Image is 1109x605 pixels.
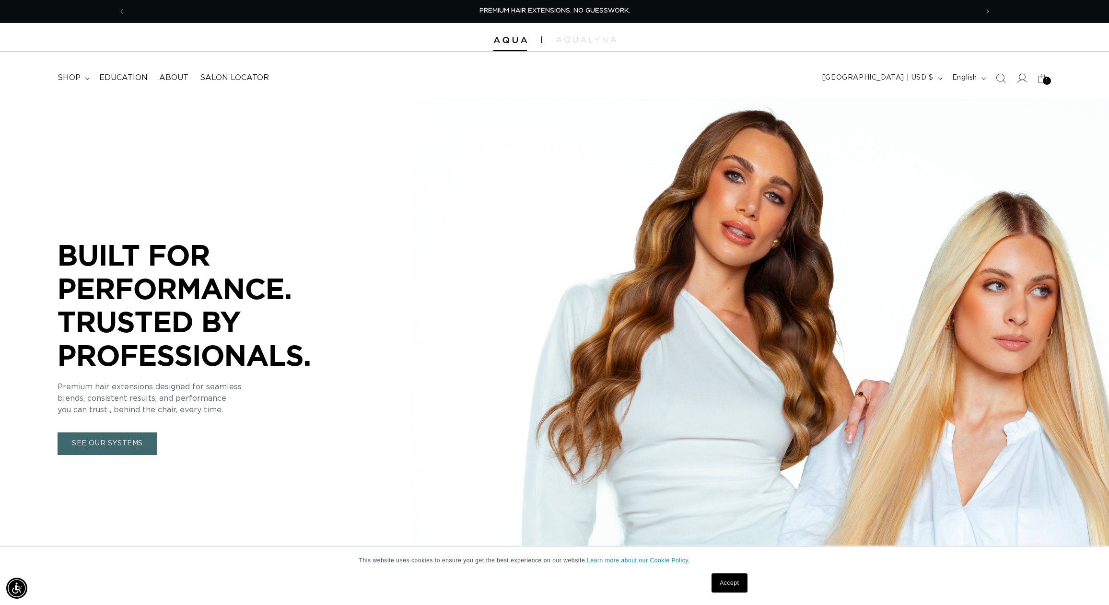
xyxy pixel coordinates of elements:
img: Aqua Hair Extensions [493,37,527,44]
span: Education [99,73,148,83]
span: [GEOGRAPHIC_DATA] | USD $ [822,73,934,83]
a: Salon Locator [194,67,275,89]
p: blends, consistent results, and performance [58,393,345,405]
p: you can trust , behind the chair, every time. [58,405,345,416]
a: SEE OUR SYSTEMS [58,433,157,455]
summary: shop [52,67,93,89]
button: [GEOGRAPHIC_DATA] | USD $ [817,69,946,87]
a: About [153,67,194,89]
a: Accept [712,573,747,593]
button: Next announcement [977,2,998,21]
p: This website uses cookies to ensure you get the best experience on our website. [359,556,750,565]
a: Education [93,67,153,89]
button: English [946,69,990,87]
span: 1 [1046,77,1048,85]
span: shop [58,73,81,83]
p: Premium hair extensions designed for seamless [58,382,345,393]
span: PREMIUM HAIR EXTENSIONS. NO GUESSWORK. [479,8,630,14]
summary: Search [990,68,1011,89]
button: Previous announcement [111,2,132,21]
div: Accessibility Menu [6,578,27,599]
span: English [952,73,977,83]
a: Learn more about our Cookie Policy. [587,557,690,564]
span: About [159,73,188,83]
img: aqualyna.com [556,37,616,43]
span: Salon Locator [200,73,269,83]
p: BUILT FOR PERFORMANCE. TRUSTED BY PROFESSIONALS. [58,238,345,372]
